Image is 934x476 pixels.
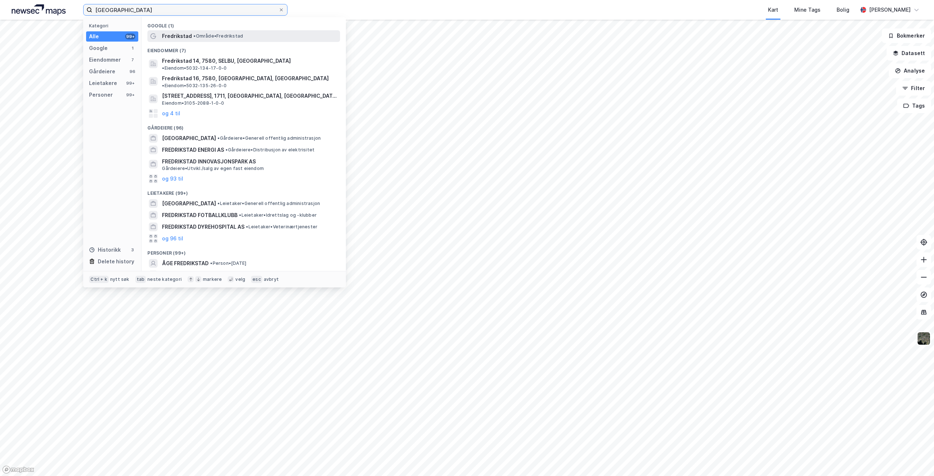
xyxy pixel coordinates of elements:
div: Google (1) [142,17,346,30]
div: tab [135,276,146,283]
span: • [246,224,248,229]
div: nytt søk [110,276,130,282]
div: Kategori [89,23,138,28]
span: Gårdeiere • Generell offentlig administrasjon [217,135,321,141]
div: 99+ [125,92,135,98]
div: Eiendommer (7) [142,42,346,55]
div: neste kategori [147,276,182,282]
div: 3 [130,247,135,253]
button: Bokmerker [882,28,931,43]
span: Fredrikstad 16, 7580, [GEOGRAPHIC_DATA], [GEOGRAPHIC_DATA] [162,74,329,83]
img: logo.a4113a55bc3d86da70a041830d287a7e.svg [12,4,66,15]
div: Historikk [89,245,121,254]
button: Datasett [887,46,931,61]
span: FREDRIKSTAD DYREHOSPITAL AS [162,222,244,231]
div: Kart [768,5,778,14]
span: Eiendom • 5032-135-26-0-0 [162,83,227,89]
div: Gårdeiere [89,67,115,76]
button: og 4 til [162,109,180,118]
span: • [210,260,212,266]
div: Google [89,44,108,53]
span: • [162,65,164,71]
span: FREDRIKSTAD ENERGI AS [162,146,224,154]
span: Eiendom • 5032-134-17-0-0 [162,65,227,71]
span: Leietaker • Generell offentlig administrasjon [217,201,320,206]
input: Søk på adresse, matrikkel, gårdeiere, leietakere eller personer [92,4,278,15]
span: Fredrikstad [162,32,192,40]
span: • [217,201,220,206]
span: • [225,147,228,152]
span: [GEOGRAPHIC_DATA] [162,134,216,143]
span: • [239,212,241,218]
button: Analyse [889,63,931,78]
span: [GEOGRAPHIC_DATA] [162,199,216,208]
div: 1 [130,45,135,51]
span: ÅGE FREDRIKSTAD [162,259,209,268]
span: FREDRIKSTAD INNOVASJONSPARK AS [162,157,337,166]
span: Leietaker • Idrettslag og -klubber [239,212,317,218]
div: avbryt [264,276,279,282]
a: Mapbox homepage [2,465,34,474]
div: Alle [89,32,99,41]
button: og 93 til [162,174,183,183]
iframe: Chat Widget [898,441,934,476]
div: Bolig [837,5,849,14]
button: Filter [896,81,931,96]
span: • [193,33,196,39]
div: Ctrl + k [89,276,109,283]
div: velg [235,276,245,282]
div: Eiendommer [89,55,121,64]
div: Personer [89,90,113,99]
div: Kontrollprogram for chat [898,441,934,476]
span: Leietaker • Veterinærtjenester [246,224,317,230]
span: • [217,135,220,141]
span: Eiendom • 3105-2088-1-0-0 [162,100,224,106]
div: markere [203,276,222,282]
div: 96 [130,69,135,74]
div: esc [251,276,262,283]
span: • [162,83,164,88]
div: Gårdeiere (96) [142,119,346,132]
button: Tags [897,98,931,113]
span: FREDRIKSTAD FOTBALLKLUBB [162,211,238,220]
span: Gårdeiere • Distribusjon av elektrisitet [225,147,314,153]
span: Person • [DATE] [210,260,246,266]
div: Leietakere [89,79,117,88]
span: [STREET_ADDRESS], 1711, [GEOGRAPHIC_DATA], [GEOGRAPHIC_DATA] [162,92,337,100]
div: 99+ [125,34,135,39]
div: [PERSON_NAME] [869,5,911,14]
button: og 96 til [162,234,183,243]
img: 9k= [917,332,931,345]
div: 7 [130,57,135,63]
div: 99+ [125,80,135,86]
span: Område • Fredrikstad [193,33,243,39]
div: Leietakere (99+) [142,185,346,198]
div: Mine Tags [794,5,821,14]
div: Personer (99+) [142,244,346,258]
span: Fredrikstad 14, 7580, SELBU, [GEOGRAPHIC_DATA] [162,57,291,65]
span: Gårdeiere • Utvikl./salg av egen fast eiendom [162,166,264,171]
div: Delete history [98,257,134,266]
